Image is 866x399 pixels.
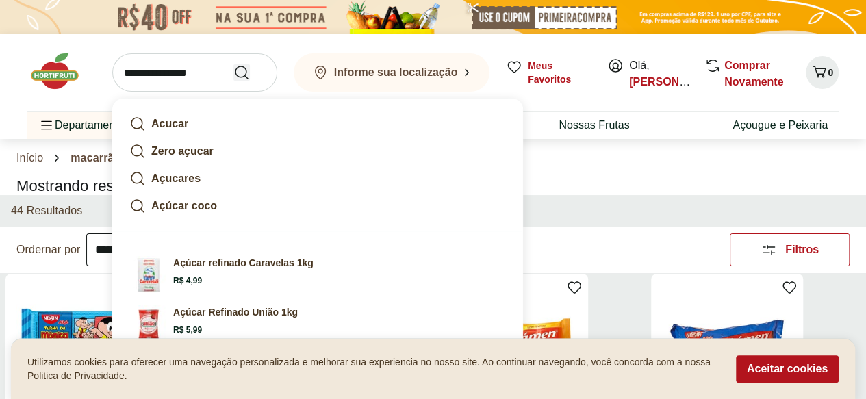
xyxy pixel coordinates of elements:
[38,109,129,142] span: Departamentos
[733,117,828,133] a: Açougue e Peixaria
[38,109,55,142] button: Menu
[124,300,511,349] a: Açúcar Refinado União 1kgR$ 5,99
[112,53,277,92] input: search
[806,56,839,89] button: Carrinho
[151,145,214,157] strong: Zero açucar
[16,177,850,194] h1: Mostrando resultados para:
[233,64,266,81] button: Submit Search
[151,118,188,129] strong: Acucar
[173,305,298,319] p: Açúcar Refinado União 1kg
[16,152,43,164] a: Início
[334,66,458,78] b: Informe sua localização
[151,200,217,211] strong: Açúcar coco
[124,192,511,220] a: Açúcar coco
[294,53,489,92] button: Informe sua localização
[528,59,591,86] span: Meus Favoritos
[151,172,201,184] strong: Açucares
[173,256,314,270] p: Açúcar refinado Caravelas 1kg
[828,67,833,78] span: 0
[730,233,850,266] button: Filtros
[124,250,511,300] a: Açúcar refinado Caravelas 1kgR$ 4,99
[173,324,202,335] span: R$ 5,99
[736,355,839,383] button: Aceitar cookies
[124,165,511,192] a: Açucares
[27,51,96,92] img: Hortifruti
[629,57,690,90] span: Olá,
[124,110,511,138] a: Acucar
[559,117,629,133] a: Nossas Frutas
[124,138,511,165] a: Zero açucar
[173,275,202,286] span: R$ 4,99
[785,244,819,255] span: Filtros
[11,203,82,218] h2: 44 Resultados
[761,242,777,258] svg: Abrir Filtros
[724,60,783,88] a: Comprar Novamente
[16,242,81,257] label: Ordernar por
[27,355,719,383] p: Utilizamos cookies para oferecer uma navegação personalizada e melhorar sua experiencia no nosso ...
[71,152,120,164] span: macarrão
[506,59,591,86] a: Meus Favoritos
[629,76,721,88] a: [PERSON_NAME]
